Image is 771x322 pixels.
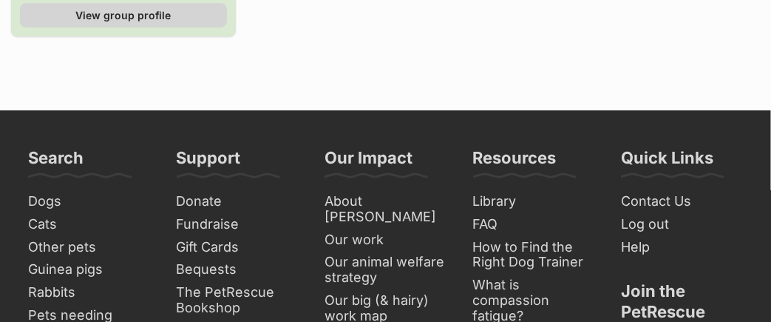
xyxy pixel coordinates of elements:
h3: Our Impact [325,147,412,177]
a: Donate [171,190,305,213]
a: Other pets [22,236,156,259]
a: Guinea pigs [22,258,156,281]
a: Our work [319,229,452,252]
a: About [PERSON_NAME] [319,190,452,228]
a: Help [615,236,749,259]
a: Gift Cards [171,236,305,259]
h3: Support [177,147,241,177]
a: View group profile [20,3,227,27]
h3: Resources [473,147,557,177]
a: Our animal welfare strategy [319,251,452,289]
a: FAQ [467,213,601,236]
a: Rabbits [22,281,156,304]
a: Contact Us [615,190,749,213]
a: Log out [615,213,749,236]
a: Cats [22,213,156,236]
a: Library [467,190,601,213]
a: Fundraise [171,213,305,236]
a: Dogs [22,190,156,213]
h3: Search [28,147,84,177]
a: The PetRescue Bookshop [171,281,305,319]
h3: Quick Links [621,147,713,177]
span: View group profile [75,7,171,23]
a: How to Find the Right Dog Trainer [467,236,601,274]
a: Bequests [171,258,305,281]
